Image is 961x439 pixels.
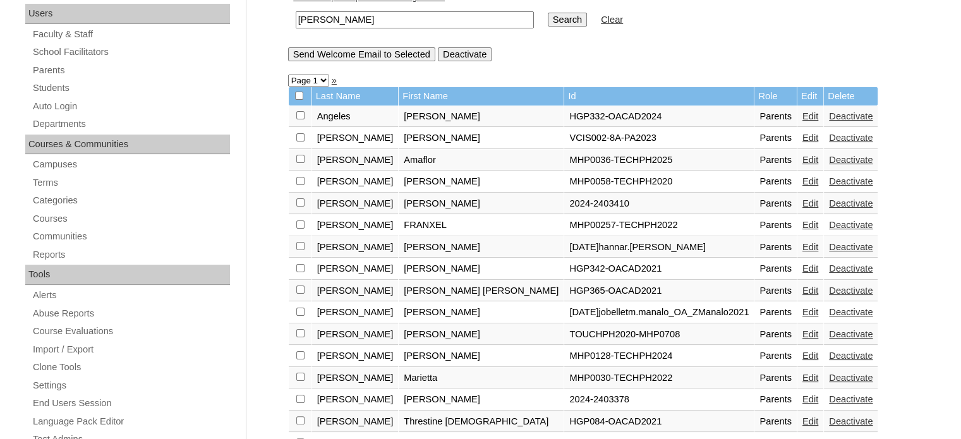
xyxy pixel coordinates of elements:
[32,306,230,322] a: Abuse Reports
[296,11,534,28] input: Search
[829,329,873,339] a: Deactivate
[564,150,754,171] td: MHP0036-TECHPH2025
[802,307,818,317] a: Edit
[32,63,230,78] a: Parents
[754,171,797,193] td: Parents
[802,176,818,186] a: Edit
[564,368,754,389] td: MHP0030-TECHPH2022
[754,346,797,367] td: Parents
[399,106,564,128] td: [PERSON_NAME]
[399,193,564,215] td: [PERSON_NAME]
[829,286,873,296] a: Deactivate
[754,324,797,346] td: Parents
[802,155,818,165] a: Edit
[802,373,818,383] a: Edit
[564,280,754,302] td: HGP365-OACAD2021
[829,351,873,361] a: Deactivate
[32,116,230,132] a: Departments
[288,47,435,61] input: Send Welcome Email to Selected
[802,220,818,230] a: Edit
[754,368,797,389] td: Parents
[399,258,564,280] td: [PERSON_NAME]
[829,263,873,274] a: Deactivate
[32,287,230,303] a: Alerts
[332,75,337,85] a: »
[829,416,873,426] a: Deactivate
[399,411,564,433] td: Threstine [DEMOGRAPHIC_DATA]
[438,47,492,61] input: Deactivate
[312,237,399,258] td: [PERSON_NAME]
[802,351,818,361] a: Edit
[754,150,797,171] td: Parents
[564,411,754,433] td: HGP084-OACAD2021
[754,193,797,215] td: Parents
[802,242,818,252] a: Edit
[564,237,754,258] td: [DATE]hannar.[PERSON_NAME]
[548,13,587,27] input: Search
[399,368,564,389] td: Marietta
[32,342,230,358] a: Import / Export
[754,87,797,105] td: Role
[32,175,230,191] a: Terms
[829,111,873,121] a: Deactivate
[564,215,754,236] td: MHP00257-TECHPH2022
[802,263,818,274] a: Edit
[32,193,230,208] a: Categories
[312,368,399,389] td: [PERSON_NAME]
[754,411,797,433] td: Parents
[399,302,564,323] td: [PERSON_NAME]
[754,258,797,280] td: Parents
[32,414,230,430] a: Language Pack Editor
[312,324,399,346] td: [PERSON_NAME]
[829,176,873,186] a: Deactivate
[32,359,230,375] a: Clone Tools
[399,87,564,105] td: First Name
[564,302,754,323] td: [DATE]jobelletm.manalo_OA_ZManalo2021
[399,171,564,193] td: [PERSON_NAME]
[312,193,399,215] td: [PERSON_NAME]
[564,87,754,105] td: Id
[399,389,564,411] td: [PERSON_NAME]
[754,389,797,411] td: Parents
[32,247,230,263] a: Reports
[399,346,564,367] td: [PERSON_NAME]
[829,307,873,317] a: Deactivate
[802,133,818,143] a: Edit
[802,198,818,208] a: Edit
[399,128,564,149] td: [PERSON_NAME]
[32,229,230,244] a: Communities
[564,346,754,367] td: MHP0128-TECHPH2024
[754,237,797,258] td: Parents
[312,106,399,128] td: Angeles
[312,258,399,280] td: [PERSON_NAME]
[32,211,230,227] a: Courses
[399,215,564,236] td: FRANXEL
[312,87,399,105] td: Last Name
[32,99,230,114] a: Auto Login
[399,150,564,171] td: Amaflor
[829,242,873,252] a: Deactivate
[312,280,399,302] td: [PERSON_NAME]
[399,324,564,346] td: [PERSON_NAME]
[312,389,399,411] td: [PERSON_NAME]
[754,128,797,149] td: Parents
[829,155,873,165] a: Deactivate
[399,280,564,302] td: [PERSON_NAME] [PERSON_NAME]
[601,15,623,25] a: Clear
[32,44,230,60] a: School Facilitators
[829,133,873,143] a: Deactivate
[802,329,818,339] a: Edit
[802,111,818,121] a: Edit
[564,171,754,193] td: MHP0058-TECHPH2020
[312,171,399,193] td: [PERSON_NAME]
[312,302,399,323] td: [PERSON_NAME]
[829,373,873,383] a: Deactivate
[564,258,754,280] td: HGP342-OACAD2021
[32,395,230,411] a: End Users Session
[754,302,797,323] td: Parents
[829,198,873,208] a: Deactivate
[754,215,797,236] td: Parents
[802,416,818,426] a: Edit
[312,150,399,171] td: [PERSON_NAME]
[25,4,230,24] div: Users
